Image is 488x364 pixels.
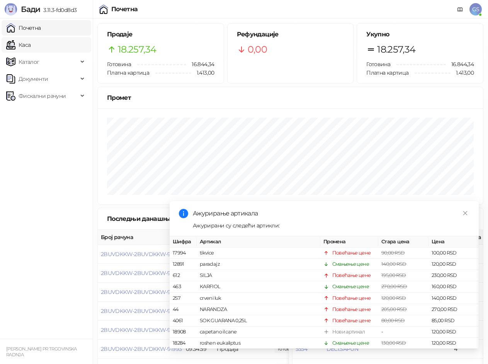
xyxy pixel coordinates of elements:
div: Почетна [111,6,138,12]
img: Logo [5,3,17,15]
td: NARANDZA [197,304,320,315]
td: roshen eukaliptus [197,338,320,349]
td: 44 [170,304,197,315]
span: 130,00 RSD [381,340,406,346]
th: Артикал [197,236,320,248]
td: SOK GUARANA 0,25L [197,315,320,326]
div: Повећање цене [332,294,371,302]
span: 120,00 RSD [381,295,406,301]
span: Документи [19,71,48,87]
span: 195,00 RSD [381,272,406,278]
span: 140,00 RSD [381,261,406,267]
td: 120,00 RSD [428,326,479,338]
span: 18.257,34 [377,42,415,57]
span: Бади [21,5,40,14]
div: Ажурирање артикала [193,209,469,218]
td: SILJA [197,270,320,281]
td: 85,00 RSD [428,315,479,326]
button: 2BUVDKKW-2BUVDKKW-91993 [101,345,182,352]
span: Готовина [107,61,131,68]
div: Повећање цене [332,317,371,325]
td: 12891 [170,259,197,270]
td: 100,00 RSD [428,248,479,259]
div: Промет [107,93,474,103]
td: 120,00 RSD [428,338,479,349]
td: tikvice [197,248,320,259]
span: Каталог [19,54,39,70]
a: Почетна [6,20,41,36]
h5: Укупно [366,30,474,39]
td: crveni luk [197,292,320,304]
div: Смањење цене [332,339,369,347]
button: 2BUVDKKW-2BUVDKKW-91995 [101,308,182,314]
td: 160,00 RSD [428,281,479,292]
td: 18908 [170,326,197,338]
span: Платна картица [366,69,408,76]
div: Нови артикал [332,328,365,336]
h5: Рефундације [237,30,344,39]
span: Платна картица [107,69,149,76]
span: 18.257,34 [118,42,156,57]
div: Смањење цене [332,260,369,268]
td: capetano il cane [197,326,320,338]
td: KARFIOL [197,281,320,292]
a: Документација [454,3,466,15]
button: 2BUVDKKW-2BUVDKKW-91996 [101,289,182,296]
span: info-circle [179,209,188,218]
a: Close [461,209,469,217]
th: Цена [428,236,479,248]
span: 1.413,00 [191,68,214,77]
span: 80,00 RSD [381,318,405,323]
button: 2BUVDKKW-2BUVDKKW-91997 [101,270,182,277]
button: 2BUVDKKW-2BUVDKKW-91998 [101,251,182,258]
td: 230,00 RSD [428,270,479,281]
span: 205,00 RSD [381,306,407,312]
td: 612 [170,270,197,281]
span: 90,00 RSD [381,250,405,256]
span: 1.413,00 [451,68,474,77]
div: Последњи данашњи рачуни [107,214,209,224]
span: 16.844,34 [446,60,474,68]
th: Шифра [170,236,197,248]
th: Промена [320,236,378,248]
span: 270,00 RSD [381,284,407,289]
td: - [378,326,428,338]
td: 140,00 RSD [428,292,479,304]
span: Готовина [366,61,390,68]
div: Повећање цене [332,249,371,257]
button: 2BUVDKKW-2BUVDKKW-91994 [101,326,182,333]
span: 0,00 [248,42,267,57]
th: Број рачуна [98,230,183,245]
td: 4061 [170,315,197,326]
span: close [462,210,468,216]
a: Каса [6,37,31,53]
div: Смањење цене [332,283,369,291]
td: 17994 [170,248,197,259]
span: 3.11.3-fd0d8d3 [40,7,77,14]
div: Повећање цене [332,306,371,313]
h5: Продаје [107,30,214,39]
small: [PERSON_NAME] PR TRGOVINSKA RADNJA [6,346,77,357]
span: Фискални рачуни [19,88,66,104]
td: 18284 [170,338,197,349]
td: 120,00 RSD [428,259,479,270]
span: 16.844,34 [186,60,214,68]
span: GS [469,3,482,15]
td: 270,00 RSD [428,304,479,315]
div: Ажурирани су следећи артикли: [193,221,469,230]
td: paradajz [197,259,320,270]
th: Стара цена [378,236,428,248]
td: 257 [170,292,197,304]
div: Повећање цене [332,272,371,279]
td: 463 [170,281,197,292]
